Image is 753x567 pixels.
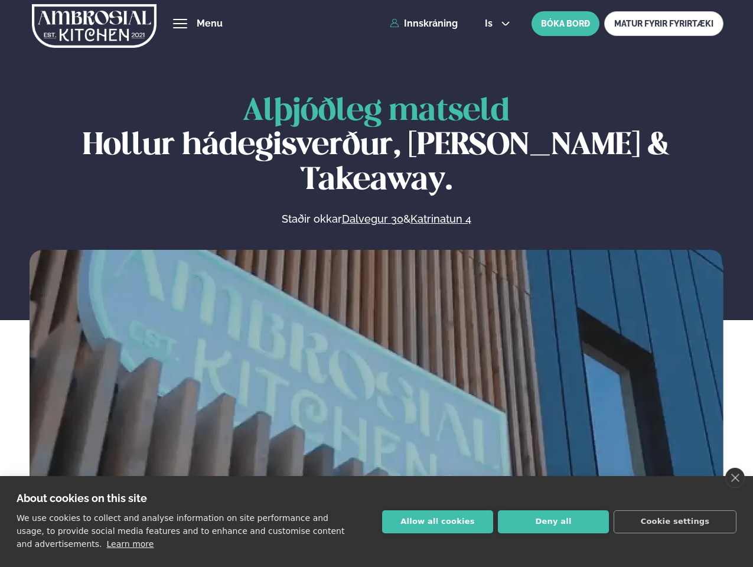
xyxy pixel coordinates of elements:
a: MATUR FYRIR FYRIRTÆKI [604,11,723,36]
button: Cookie settings [614,510,736,533]
a: Dalvegur 30 [342,212,403,226]
span: is [485,19,496,28]
span: Alþjóðleg matseld [243,97,510,126]
button: Allow all cookies [382,510,493,533]
button: is [475,19,520,28]
img: logo [32,2,157,50]
button: hamburger [173,17,187,31]
p: Staðir okkar & [153,212,599,226]
a: close [725,468,745,488]
button: Deny all [498,510,609,533]
h1: Hollur hádegisverður, [PERSON_NAME] & Takeaway. [30,94,723,198]
button: BÓKA BORÐ [532,11,599,36]
a: Innskráning [390,18,458,29]
strong: About cookies on this site [17,492,147,504]
p: We use cookies to collect and analyse information on site performance and usage, to provide socia... [17,513,344,549]
a: Learn more [107,539,154,549]
a: Katrinatun 4 [410,212,471,226]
